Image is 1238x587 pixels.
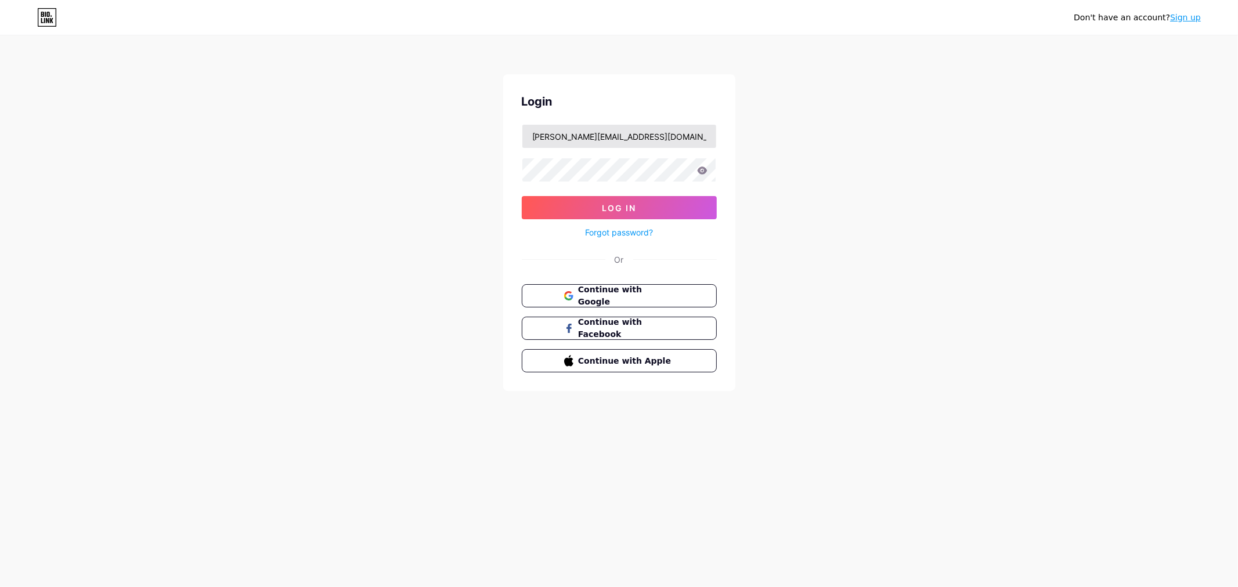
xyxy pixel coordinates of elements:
button: Log In [522,196,717,219]
a: Forgot password? [585,226,653,238]
span: Log In [602,203,636,213]
div: Or [615,253,624,266]
button: Continue with Facebook [522,317,717,340]
div: Don't have an account? [1074,12,1201,24]
button: Continue with Apple [522,349,717,372]
input: Username [522,125,716,148]
span: Continue with Google [578,284,674,308]
span: Continue with Apple [578,355,674,367]
button: Continue with Google [522,284,717,307]
a: Sign up [1170,13,1201,22]
div: Login [522,93,717,110]
span: Continue with Facebook [578,316,674,340]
